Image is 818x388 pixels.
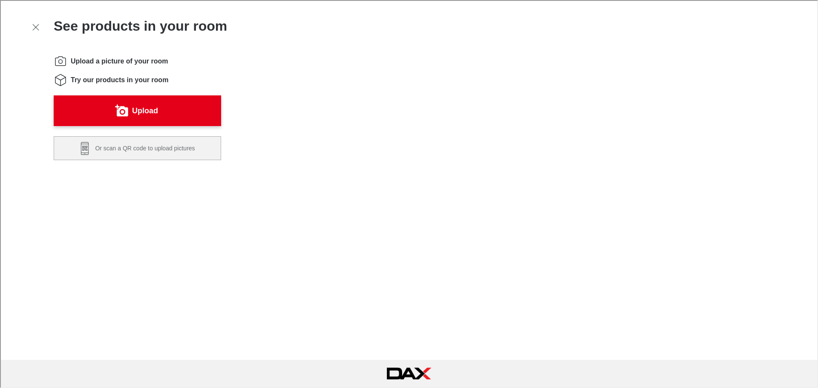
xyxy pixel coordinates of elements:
[374,364,442,382] a: Visit DAX homepage
[53,135,220,159] button: Scan a QR code to upload pictures
[70,75,167,84] span: Try our products in your room
[53,54,220,86] ol: Instructions
[70,56,167,65] span: Upload a picture of your room
[53,95,220,125] button: Upload a picture of your room
[131,103,157,117] label: Upload
[27,19,43,34] button: Exit visualizer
